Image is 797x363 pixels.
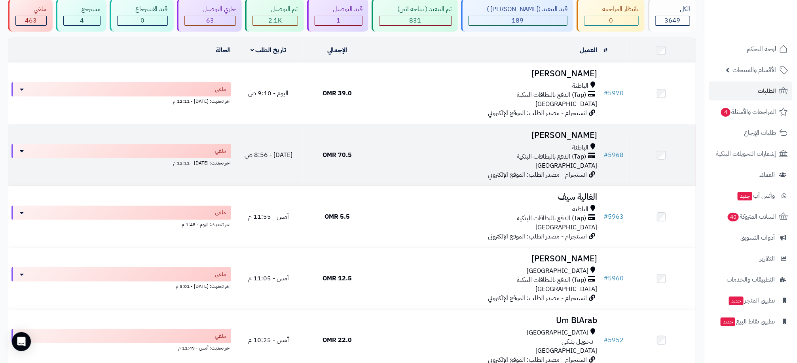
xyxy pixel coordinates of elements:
[323,89,352,98] span: 39.0 OMR
[206,16,214,25] span: 63
[517,276,586,285] span: (Tap) الدفع بالبطاقات البنكية
[118,16,167,25] div: 0
[117,5,168,14] div: قيد الاسترجاع
[248,274,289,283] span: أمس - 11:05 م
[562,337,593,346] span: تـحـويـل بـنـكـي
[185,16,236,25] div: 63
[517,152,586,161] span: (Tap) الدفع بالبطاقات البنكية
[216,45,231,55] a: الحالة
[517,91,586,100] span: (Tap) الدفع بالبطاقات البنكية
[375,69,597,78] h3: [PERSON_NAME]
[709,165,792,184] a: العملاء
[758,85,776,96] span: الطلبات
[375,316,597,325] h3: Um BlArab
[655,5,691,14] div: الكل
[64,16,101,25] div: 4
[740,232,775,243] span: أدوات التسويق
[709,144,792,163] a: إشعارات التحويلات البنكية
[535,346,597,355] span: [GEOGRAPHIC_DATA]
[709,312,792,331] a: تطبيق نقاط البيعجديد
[709,207,792,226] a: السلات المتروكة40
[732,64,776,76] span: الأقسام والمنتجات
[572,81,588,91] span: الباطنة
[245,150,292,160] span: [DATE] - 8:56 ص
[744,127,776,138] span: طلبات الإرجاع
[253,16,298,25] div: 2098
[572,143,588,152] span: الباطنة
[709,81,792,100] a: الطلبات
[603,335,608,345] span: #
[738,192,752,200] span: جديد
[12,332,31,351] div: Open Intercom Messenger
[603,150,608,160] span: #
[469,16,567,25] div: 189
[215,85,226,93] span: ملغي
[709,186,792,205] a: وآتس آبجديد
[11,220,231,228] div: اخر تحديث: اليوم - 1:45 م
[665,16,681,25] span: 3649
[728,213,739,221] span: 40
[375,254,597,263] h3: [PERSON_NAME]
[25,16,37,25] span: 463
[609,16,613,25] span: 0
[268,16,282,25] span: 2.1K
[323,274,352,283] span: 12.5 OMR
[469,5,568,14] div: قيد التنفيذ ([PERSON_NAME] )
[184,5,236,14] div: جاري التوصيل
[584,16,638,25] div: 0
[527,328,588,337] span: [GEOGRAPHIC_DATA]
[584,5,639,14] div: بانتظار المراجعة
[759,169,775,180] span: العملاء
[709,123,792,142] a: طلبات الإرجاع
[603,335,624,345] a: #5952
[535,161,597,170] span: [GEOGRAPHIC_DATA]
[248,212,289,221] span: أمس - 11:55 م
[727,274,775,285] span: التطبيقات والخدمات
[721,318,735,326] span: جديد
[720,316,775,327] span: تطبيق نقاط البيع
[727,211,776,222] span: السلات المتروكة
[709,291,792,310] a: تطبيق المتجرجديد
[603,89,624,98] a: #5970
[380,16,452,25] div: 831
[709,228,792,247] a: أدوات التسويق
[410,16,421,25] span: 831
[580,45,597,55] a: العميل
[324,212,350,221] span: 5.5 OMR
[603,89,608,98] span: #
[512,16,524,25] span: 189
[315,16,362,25] div: 1
[488,108,587,118] span: انستجرام - مصدر الطلب: الموقع الإلكتروني
[720,106,776,117] span: المراجعات والأسئلة
[572,205,588,214] span: الباطنة
[535,223,597,232] span: [GEOGRAPHIC_DATA]
[11,96,231,105] div: اخر تحديث: [DATE] - 12:11 م
[721,108,731,117] span: 4
[215,209,226,217] span: ملغي
[11,282,231,290] div: اخر تحديث: [DATE] - 3:01 م
[603,212,608,221] span: #
[140,16,144,25] span: 0
[716,148,776,159] span: إشعارات التحويلات البنكية
[709,270,792,289] a: التطبيقات والخدمات
[517,214,586,223] span: (Tap) الدفع بالبطاقات البنكية
[80,16,84,25] span: 4
[215,332,226,340] span: ملغي
[535,99,597,109] span: [GEOGRAPHIC_DATA]
[323,335,352,345] span: 22.0 OMR
[327,45,347,55] a: الإجمالي
[737,190,775,201] span: وآتس آب
[488,170,587,180] span: انستجرام - مصدر الطلب: الموقع الإلكتروني
[379,5,452,14] div: تم التنفيذ ( ساحة اتين)
[215,270,226,278] span: ملغي
[743,20,789,37] img: logo-2.png
[15,5,47,14] div: ملغي
[747,43,776,55] span: لوحة التحكم
[729,297,744,305] span: جديد
[63,5,101,14] div: مسترجع
[375,193,597,202] h3: الغالية سيف
[527,267,588,276] span: [GEOGRAPHIC_DATA]
[11,158,231,166] div: اخر تحديث: [DATE] - 12:11 م
[336,16,340,25] span: 1
[375,131,597,140] h3: [PERSON_NAME]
